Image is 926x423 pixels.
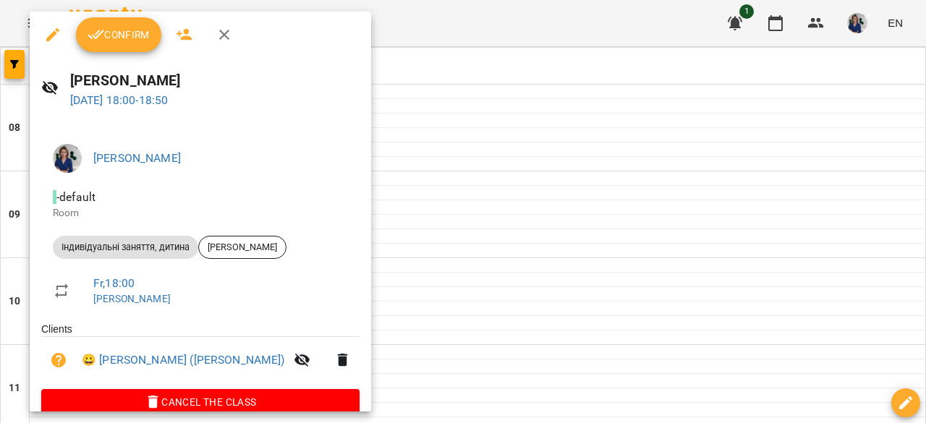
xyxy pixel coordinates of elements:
[93,293,171,304] a: [PERSON_NAME]
[53,144,82,173] img: 972e9619a9bb327d5cb6c760d1099bef.jpeg
[41,389,360,415] button: Cancel the class
[41,322,360,389] ul: Clients
[93,276,135,290] a: Fr , 18:00
[41,343,76,377] button: Unpaid. Bill the attendance?
[53,393,348,411] span: Cancel the class
[70,69,360,92] h6: [PERSON_NAME]
[70,93,169,107] a: [DATE] 18:00-18:50
[53,241,198,254] span: Індивідуальні заняття, дитина
[88,26,150,43] span: Confirm
[76,17,161,52] button: Confirm
[53,190,98,204] span: - default
[198,236,286,259] div: [PERSON_NAME]
[199,241,286,254] span: [PERSON_NAME]
[82,351,285,369] a: 😀 [PERSON_NAME] ([PERSON_NAME])
[93,151,181,165] a: [PERSON_NAME]
[53,206,348,221] p: Room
